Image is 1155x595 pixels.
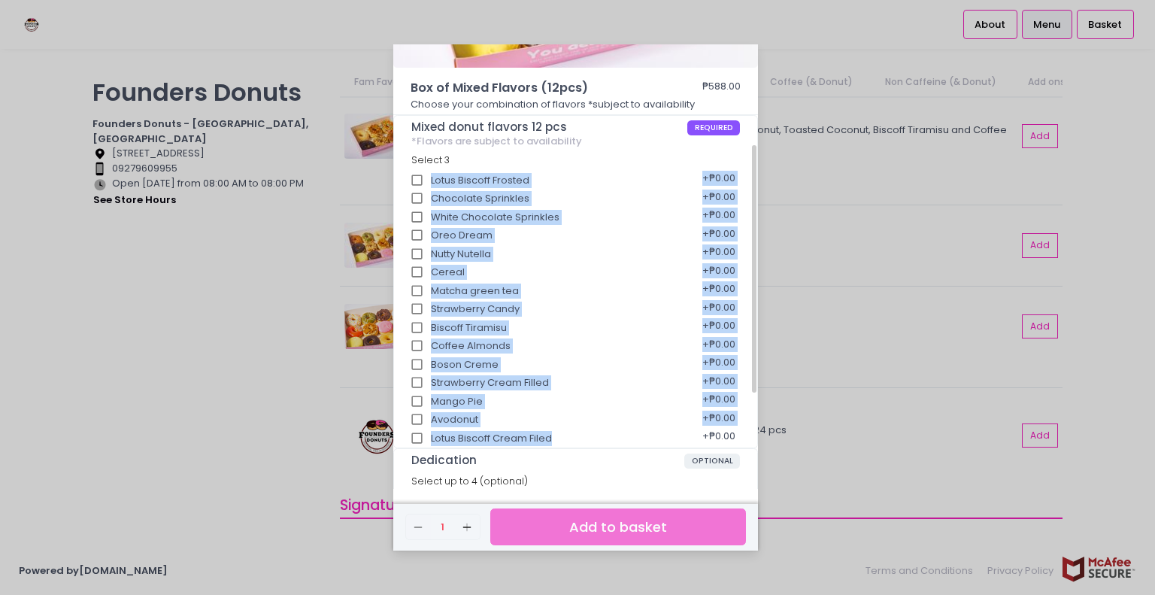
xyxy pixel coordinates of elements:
[411,135,741,147] div: *Flavors are subject to availability
[411,475,528,487] span: Select up to 4 (optional)
[697,184,740,213] div: + ₱0.00
[697,405,740,434] div: + ₱0.00
[697,258,740,287] div: + ₱0.00
[697,203,740,232] div: + ₱0.00
[697,295,740,323] div: + ₱0.00
[697,332,740,360] div: + ₱0.00
[687,120,741,135] span: REQUIRED
[697,424,740,453] div: + ₱0.00
[697,277,740,305] div: + ₱0.00
[697,487,740,516] div: + ₱0.00
[697,166,740,195] div: + ₱0.00
[702,79,741,97] div: ₱588.00
[684,454,741,469] span: OPTIONAL
[411,79,659,97] span: Box of Mixed Flavors (12pcs)
[411,120,687,134] span: Mixed donut flavors 12 pcs
[697,369,740,397] div: + ₱0.00
[697,240,740,269] div: + ₱0.00
[490,508,746,545] button: Add to basket
[697,314,740,342] div: + ₱0.00
[411,454,684,467] span: Dedication
[697,387,740,416] div: + ₱0.00
[697,351,740,379] div: + ₱0.00
[411,97,741,112] p: Choose your combination of flavors *subject to availability
[697,221,740,250] div: + ₱0.00
[411,153,450,166] span: Select 3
